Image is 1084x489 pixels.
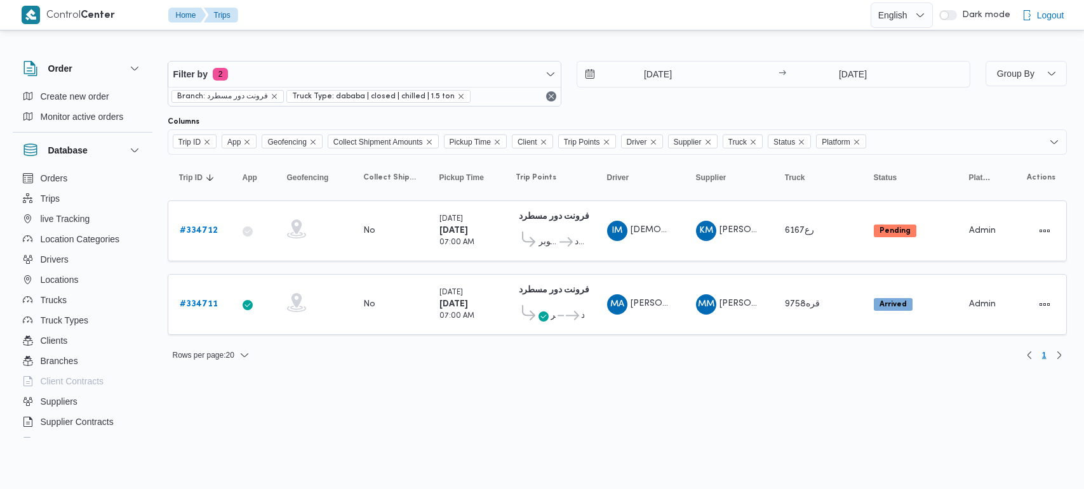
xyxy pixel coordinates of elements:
[18,310,147,330] button: Truck Types
[48,61,72,76] h3: Order
[180,226,218,235] b: # 334712
[23,143,142,158] button: Database
[539,235,558,250] span: فرونت دور اكتوبر
[41,394,77,409] span: Suppliers
[723,134,763,148] span: Truck
[18,249,147,270] button: Drivers
[607,294,627,315] div: Muhammad Ala Abadallah Abad Albast
[271,93,278,100] button: remove selected entity
[173,134,217,148] span: Trip ID
[957,10,1010,20] span: Dark mode
[171,90,284,103] span: Branch: فرونت دور مسطرد
[41,109,124,124] span: Monitor active orders
[41,211,90,226] span: live Tracking
[869,167,951,188] button: Status
[41,292,67,308] span: Trucks
[41,252,69,267] span: Drivers
[363,225,375,237] div: No
[363,299,375,310] div: No
[610,294,624,315] span: MA
[439,239,474,246] small: 07:00 AM
[1049,137,1059,147] button: Open list of options
[874,173,897,183] span: Status
[785,226,814,235] span: رع6167
[13,86,152,132] div: Order
[853,138,860,146] button: Remove Platform from selection in this group
[18,432,147,452] button: Devices
[519,286,589,294] b: فرونت دور مسطرد
[18,371,147,391] button: Client Contracts
[18,351,147,371] button: Branches
[23,61,142,76] button: Order
[425,138,433,146] button: Remove Collect Shipment Amounts from selection in this group
[18,168,147,188] button: Orders
[363,173,417,183] span: Collect Shipment Amounts
[18,270,147,290] button: Locations
[18,209,147,229] button: live Tracking
[267,135,306,149] span: Geofencing
[222,134,257,148] span: App
[328,134,439,148] span: Collect Shipment Amounts
[773,135,795,149] span: Status
[880,227,911,235] b: Pending
[227,135,241,149] span: App
[880,301,907,308] b: Arrived
[1037,348,1052,363] button: Page 1 of 1
[174,167,225,188] button: Trip IDSorted in descending order
[577,62,721,87] input: Press the down key to open a popover containing a calendar.
[969,173,992,183] span: Platform
[286,90,471,103] span: Truck Type: dababa | closed | chilled | 1.5 ton
[173,67,208,82] span: Filter by
[168,348,255,363] button: Rows per page:20
[621,134,663,148] span: Driver
[262,134,322,148] span: Geofencing
[874,298,913,311] span: Arrived
[1037,8,1064,23] span: Logout
[816,134,866,148] span: Platform
[1017,3,1069,28] button: Logout
[204,8,238,23] button: Trips
[607,173,629,183] span: Driver
[41,333,68,348] span: Clients
[457,93,465,100] button: remove selected entity
[631,226,882,234] span: [DEMOGRAPHIC_DATA] [PERSON_NAME] [PERSON_NAME]
[607,221,627,241] div: Isalam Muhammad Isamaail Aid Sulaiaman
[292,91,455,102] span: Truck Type: dababa | closed | chilled | 1.5 ton
[785,300,820,308] span: قره9758
[41,171,68,186] span: Orders
[168,8,206,23] button: Home
[768,134,811,148] span: Status
[434,167,498,188] button: Pickup Time
[1034,221,1055,241] button: Actions
[287,173,329,183] span: Geofencing
[213,68,228,81] span: 2 active filters
[439,226,468,235] b: [DATE]
[728,135,747,149] span: Truck
[439,313,474,320] small: 07:00 AM
[439,289,463,296] small: [DATE]
[650,138,657,146] button: Remove Driver from selection in this group
[1027,173,1055,183] span: Actions
[168,62,561,87] button: Filter by2 active filters
[179,173,203,183] span: Trip ID; Sorted in descending order
[48,143,88,158] h3: Database
[512,134,553,148] span: Client
[790,62,916,87] input: Press the down key to open a popover containing a calendar.
[612,221,622,241] span: IM
[205,173,215,183] svg: Sorted in descending order
[603,138,610,146] button: Remove Trip Points from selection in this group
[81,11,115,20] b: Center
[333,135,423,149] span: Collect Shipment Amounts
[41,231,120,247] span: Location Categories
[699,221,713,241] span: KM
[18,188,147,209] button: Trips
[696,221,716,241] div: Khidhuir Muhammad Tlbah Hamid
[602,167,678,188] button: Driver
[18,290,147,310] button: Trucks
[544,89,559,104] button: Remove
[450,135,491,149] span: Pickup Time
[18,330,147,351] button: Clients
[969,300,996,308] span: Admin
[41,414,114,429] span: Supplier Contracts
[519,212,589,221] b: فرونت دور مسطرد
